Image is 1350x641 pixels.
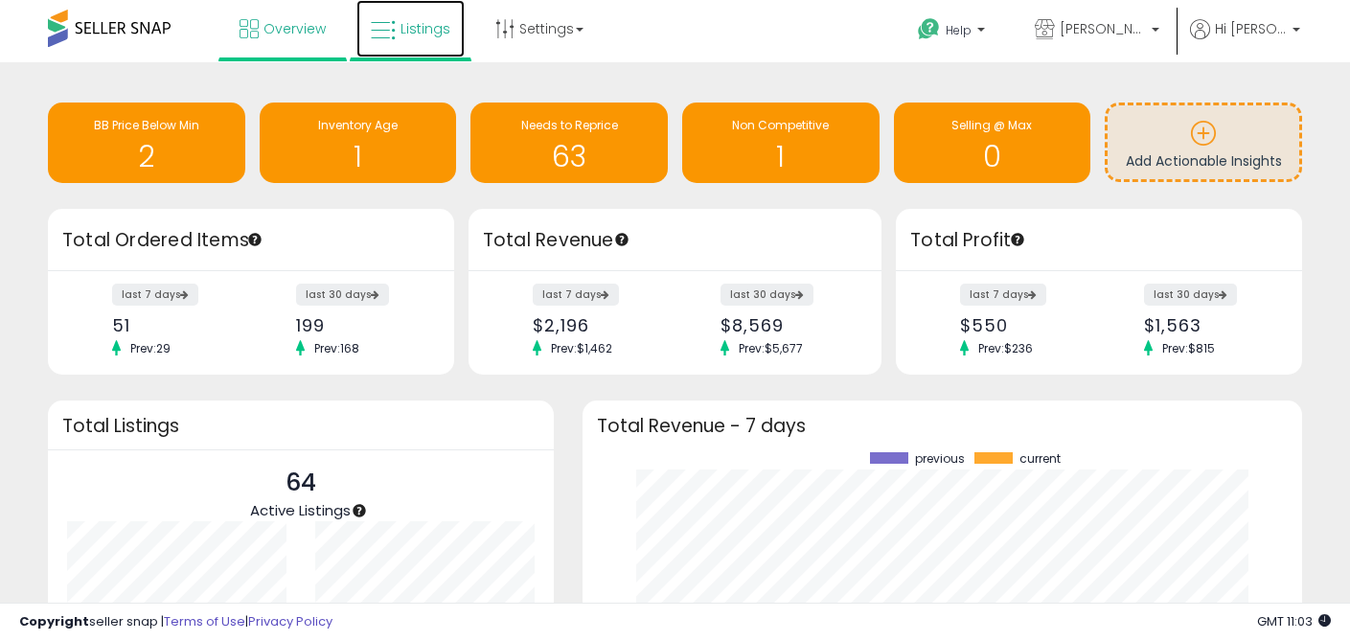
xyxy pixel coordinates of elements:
[121,340,180,356] span: Prev: 29
[269,141,447,172] h1: 1
[682,103,880,183] a: Non Competitive 1
[48,103,245,183] a: BB Price Below Min 2
[904,141,1082,172] h1: 0
[250,500,351,520] span: Active Listings
[969,340,1042,356] span: Prev: $236
[960,315,1085,335] div: $550
[1009,231,1026,248] div: Tooltip anchor
[541,340,622,356] span: Prev: $1,462
[729,340,812,356] span: Prev: $5,677
[1144,284,1237,306] label: last 30 days
[470,103,668,183] a: Needs to Reprice 63
[1215,19,1287,38] span: Hi [PERSON_NAME]
[62,227,440,254] h3: Total Ordered Items
[250,465,351,501] p: 64
[721,284,813,306] label: last 30 days
[917,17,941,41] i: Get Help
[351,502,368,519] div: Tooltip anchor
[915,452,965,466] span: previous
[400,19,450,38] span: Listings
[597,419,1288,433] h3: Total Revenue - 7 days
[296,315,421,335] div: 199
[112,284,198,306] label: last 7 days
[62,419,539,433] h3: Total Listings
[19,612,89,630] strong: Copyright
[1257,612,1331,630] span: 2025-08-17 11:03 GMT
[296,284,389,306] label: last 30 days
[960,284,1046,306] label: last 7 days
[1190,19,1300,62] a: Hi [PERSON_NAME]
[263,19,326,38] span: Overview
[94,117,199,133] span: BB Price Below Min
[260,103,457,183] a: Inventory Age 1
[533,315,660,335] div: $2,196
[732,117,829,133] span: Non Competitive
[910,227,1288,254] h3: Total Profit
[112,315,237,335] div: 51
[1153,340,1224,356] span: Prev: $815
[521,117,618,133] span: Needs to Reprice
[1108,105,1299,179] a: Add Actionable Insights
[721,315,848,335] div: $8,569
[533,284,619,306] label: last 7 days
[57,141,236,172] h1: 2
[1144,315,1269,335] div: $1,563
[1019,452,1061,466] span: current
[305,340,369,356] span: Prev: 168
[483,227,867,254] h3: Total Revenue
[692,141,870,172] h1: 1
[1060,19,1146,38] span: [PERSON_NAME] Distribution
[480,141,658,172] h1: 63
[613,231,630,248] div: Tooltip anchor
[246,231,263,248] div: Tooltip anchor
[19,613,332,631] div: seller snap | |
[164,612,245,630] a: Terms of Use
[318,117,398,133] span: Inventory Age
[1126,151,1282,171] span: Add Actionable Insights
[903,3,1004,62] a: Help
[946,22,972,38] span: Help
[248,612,332,630] a: Privacy Policy
[951,117,1032,133] span: Selling @ Max
[894,103,1091,183] a: Selling @ Max 0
